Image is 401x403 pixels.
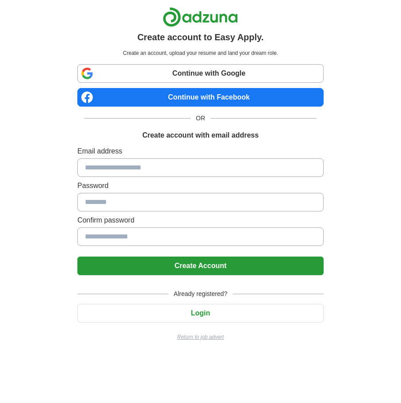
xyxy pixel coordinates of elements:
a: Login [77,309,324,317]
button: Login [77,304,324,322]
label: Email address [77,146,324,157]
span: OR [191,114,210,123]
label: Confirm password [77,215,324,226]
a: Continue with Facebook [77,88,324,107]
img: Adzuna logo [163,7,238,27]
a: Continue with Google [77,64,324,83]
a: Return to job advert [77,333,324,341]
label: Password [77,180,324,191]
h1: Create account to Easy Apply. [137,31,264,44]
p: Create an account, upload your resume and land your dream role. [79,49,322,57]
span: Already registered? [168,289,233,299]
h1: Create account with email address [142,130,259,141]
button: Create Account [77,257,324,275]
